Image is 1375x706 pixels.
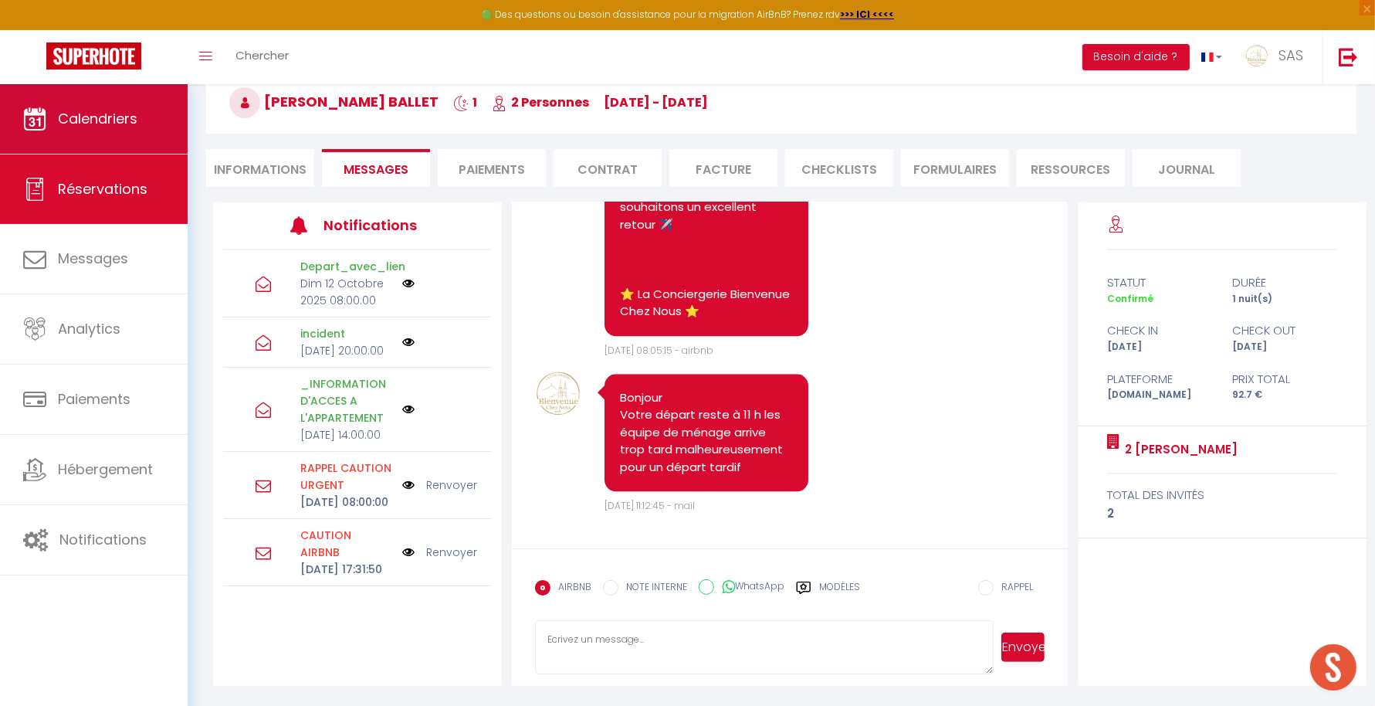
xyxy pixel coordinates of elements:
span: 2 Personnes [492,93,589,111]
label: RAPPEL [994,580,1033,597]
div: total des invités [1107,486,1338,504]
img: NO IMAGE [402,277,415,290]
h3: Notifications [323,208,435,243]
p: Motif d'échec d'envoi [300,527,391,561]
img: logout [1339,47,1358,66]
span: Notifications [59,530,147,549]
img: ... [1245,44,1268,67]
p: LIEN CONSIGNE APPARTEMENT [300,594,391,628]
label: NOTE INTERNE [618,580,687,597]
div: [DOMAIN_NAME] [1097,388,1223,402]
span: Confirmé [1107,292,1153,305]
a: >>> ICI <<<< [840,8,894,21]
span: Calendriers [58,109,137,128]
pre: Bonjour Votre départ reste à 11 h les équipe de ménage arrive trop tard malheureusement pour un d... [620,389,793,477]
li: Informations [206,149,314,187]
a: 2 [PERSON_NAME] [1119,440,1238,459]
div: 92.7 € [1222,388,1348,402]
img: NO IMAGE [402,403,415,416]
label: AIRBNB [550,580,591,597]
a: Renvoyer [426,477,477,494]
span: Messages [344,161,408,178]
a: ... SAS [1234,30,1323,84]
div: 2 [1107,504,1338,523]
div: [DATE] [1097,340,1223,355]
span: [PERSON_NAME] Ballet [229,92,439,111]
div: statut [1097,273,1223,292]
p: _INFORMATION D'ACCES A L'APPARTEMENT [300,375,391,426]
span: Paiements [58,389,130,409]
div: check in [1097,321,1223,340]
li: Facture [669,149,777,187]
li: CHECKLISTS [785,149,893,187]
img: NO IMAGE [402,544,415,561]
div: Plateforme [1097,370,1223,389]
div: 1 nuit(s) [1222,292,1348,307]
span: Analytics [58,319,120,338]
span: 1 [453,93,477,111]
span: Chercher [235,47,289,63]
p: Dim 12 Octobre 2025 08:00:00 [300,275,391,309]
li: Ressources [1017,149,1125,187]
p: [DATE] 20:00:00 [300,342,391,359]
span: Hébergement [58,460,153,479]
div: durée [1222,273,1348,292]
a: Chercher [224,30,300,84]
span: SAS [1278,46,1303,65]
img: NO IMAGE [402,336,415,348]
span: Réservations [58,179,147,199]
span: [DATE] 11:12:45 - mail [605,499,695,512]
li: Contrat [554,149,662,187]
img: NO IMAGE [402,477,415,494]
li: Paiements [438,149,546,187]
label: WhatsApp [714,579,784,596]
span: [DATE] 08:05:15 - airbnb [605,344,713,357]
img: 17465107236386.jpg [535,370,581,416]
p: [DATE] 17:31:50 [300,561,391,578]
div: Prix total [1222,370,1348,389]
p: Depart_avec_lien [300,258,391,275]
li: FORMULAIRES [901,149,1009,187]
p: [DATE] 08:00:00 [300,494,391,511]
button: Envoyer [1001,633,1045,662]
div: Ouvrir le chat [1310,644,1356,691]
p: Motif d'échec d'envoi [300,460,391,494]
button: Besoin d'aide ? [1082,44,1190,70]
label: Modèles [819,580,860,607]
div: check out [1222,321,1348,340]
span: Messages [58,249,128,268]
span: [DATE] - [DATE] [604,93,708,111]
p: [DATE] 14:00:00 [300,426,391,443]
img: Super Booking [46,42,141,70]
p: incident [300,325,391,342]
div: [DATE] [1222,340,1348,355]
li: Journal [1133,149,1241,187]
a: Renvoyer [426,544,477,561]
